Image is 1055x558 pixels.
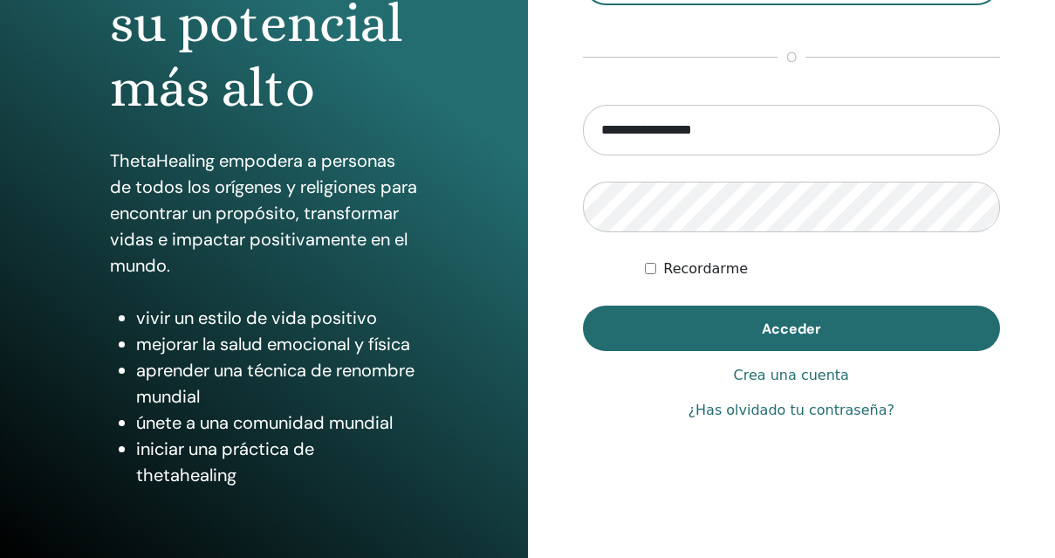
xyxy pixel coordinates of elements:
label: Recordarme [663,258,748,279]
li: iniciar una práctica de thetahealing [136,436,418,488]
li: mejorar la salud emocional y física [136,331,418,357]
a: ¿Has olvidado tu contraseña? [688,400,894,421]
button: Acceder [583,306,1001,351]
li: vivir un estilo de vida positivo [136,305,418,331]
a: Crea una cuenta [734,365,849,386]
li: únete a una comunidad mundial [136,410,418,436]
span: Acceder [762,320,821,338]
li: aprender una técnica de renombre mundial [136,357,418,410]
p: ThetaHealing empodera a personas de todos los orígenes y religiones para encontrar un propósito, ... [110,148,418,279]
div: Mantenerme autenticado indefinidamente o hasta cerrar la sesión manualmente [645,258,1000,279]
span: o [778,47,805,68]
